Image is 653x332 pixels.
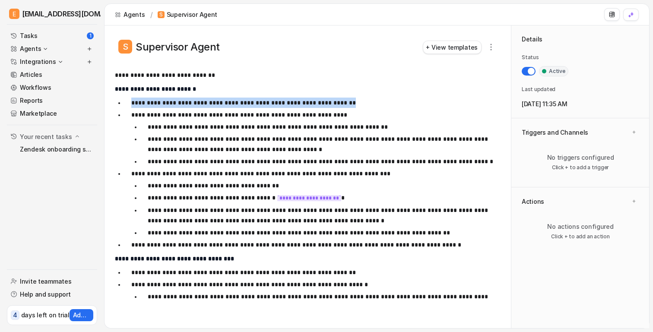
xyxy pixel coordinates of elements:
p: Click + to add a trigger [522,164,639,171]
span: Help and support [20,290,71,299]
img: Tasks [10,110,17,117]
span: + [426,44,430,50]
span: Agents [124,10,145,19]
img: down-arrow [57,59,63,65]
span: Articles [20,70,42,79]
span: E [13,9,16,19]
span: days left on trial [21,311,70,319]
img: Info [10,291,17,297]
img: Tasks [10,84,17,91]
p: No actions configured [522,222,639,231]
h4: [DATE] 11:35 AM [522,99,639,109]
span: Workflows [20,83,51,92]
h1: Actions [522,197,544,206]
img: Agent [10,45,17,52]
img: add [86,59,92,65]
span: Supervisor Agent [167,10,218,19]
img: Tasks [10,97,17,104]
h4: Status [522,53,639,62]
img: invite teammates [10,278,17,285]
h1: Triggers and Channels [522,128,588,137]
span: Invite teammates [20,277,72,286]
img: Tasks [10,71,17,78]
img: Agent [115,11,121,18]
img: Tasks [10,133,17,140]
span: Your recent tasks [20,132,72,141]
a: AgentAgents [115,10,145,19]
span: Reports [20,96,43,105]
p: [EMAIL_ADDRESS][DOMAIN_NAME] [22,9,137,19]
div: 4 [11,310,19,320]
img: add [86,46,92,52]
button: Invite teammates [7,275,97,287]
img: down-arrow [74,133,80,139]
p: Click + to add an action [522,233,639,240]
button: Help and support [7,288,97,300]
img: Integrations Icon [10,58,17,65]
button: Add billing [70,309,94,321]
span: 1 [87,32,94,39]
p: No triggers configured [522,153,639,162]
img: Tasks [10,32,17,39]
h2: Supervisor Agent [136,39,219,55]
span: Marketplace [20,109,57,118]
span: S [158,11,165,18]
span: Agents [20,44,50,53]
button: Your recent tasks [7,130,84,142]
span: / [150,9,153,20]
span: Tasks [20,32,38,40]
span: Active [549,67,565,75]
button: +View templates [423,41,482,54]
button: Zendesk onboarding setup [16,143,97,155]
a: SSupervisor Agent [158,10,218,19]
h4: Last updated [522,85,639,94]
img: down-arrow [42,46,48,52]
span: S [118,40,132,54]
h1: Details [522,34,639,44]
span: Integrations [20,57,65,66]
